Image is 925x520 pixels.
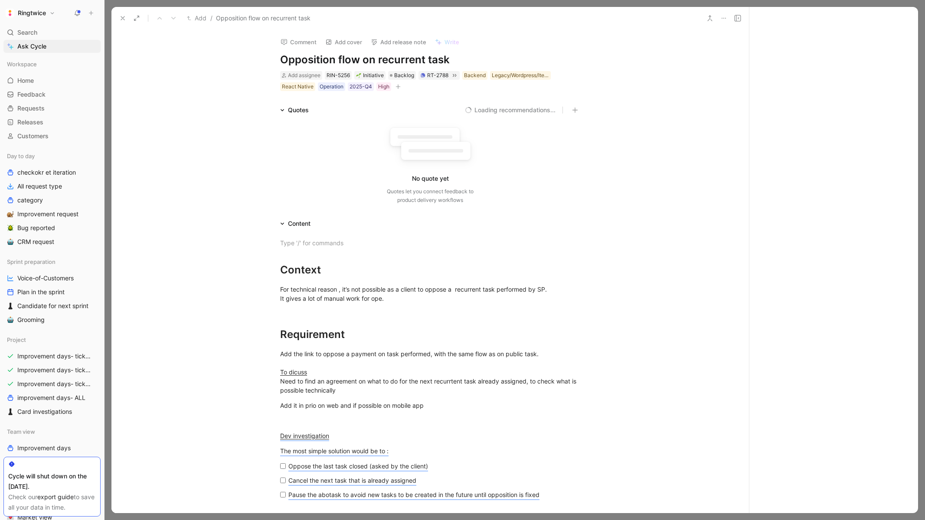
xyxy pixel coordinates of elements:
span: Improvement request [17,210,78,218]
span: Home [17,76,34,85]
div: Sprint preparation [3,255,101,268]
div: Add the link to oppose a payment on task performed, with the same flow as on public task. Need to... [280,349,580,395]
span: Grooming [17,315,45,324]
span: Team view [7,427,35,436]
a: Improvement days- tickets ready- backend [3,364,101,377]
span: Releases [17,118,43,127]
div: Requirement [280,327,580,342]
img: 🐌 [7,211,14,218]
div: Day to day [3,149,101,162]
span: Day to day [7,152,35,160]
a: Voice-of-Customers [3,272,101,285]
mark: The most simple solution would be to : [280,447,389,455]
a: Plan in the sprint [3,286,101,299]
span: Opposition flow on recurrent task [216,13,311,23]
span: Card investigations [17,407,72,416]
span: Search [17,27,37,38]
button: Loading recommendations... [465,105,556,115]
a: Improvement days [3,442,101,455]
span: / [210,13,212,23]
a: ♟️Candidate for next sprint [3,299,101,312]
img: Ringtwice [6,9,14,17]
span: Project [7,335,26,344]
div: Workspace [3,58,101,71]
a: Releases [3,116,101,129]
u: Dev investigation [280,432,329,439]
button: Add cover [321,36,366,48]
button: ♟️ [5,301,16,311]
h1: Ringtwice [18,9,46,17]
img: 🤖 [7,316,14,323]
div: ProjectImprovement days- tickets ready- ReactImprovement days- tickets ready- backendImprovement ... [3,333,101,418]
div: Legacy/Wordpress/Iterable [492,71,549,80]
span: Improvement days- tickets ready- React [17,352,92,361]
a: 🤸Ope view projects [3,455,101,468]
h1: Opposition flow on recurrent task [280,53,580,67]
a: improvement days- ALL [3,391,101,404]
a: checkokr et iteration [3,166,101,179]
img: ♟️ [7,302,14,309]
img: ♟️ [7,408,14,415]
span: All request type [17,182,62,191]
div: No quote yet [412,173,449,184]
div: Project [3,333,101,346]
div: Add it in prio on web and if possible on mobile app [280,401,580,410]
button: Add [185,13,209,23]
span: category [17,196,43,205]
a: 🪲Bug reported [3,221,101,234]
div: Initiative [356,71,384,80]
span: Improvement days [17,444,71,452]
div: Backlog [388,71,416,80]
span: Backlog [394,71,414,80]
span: Requests [17,104,45,113]
span: Bug reported [17,224,55,232]
span: Improvement days- tickets ready- backend [17,366,92,374]
div: Operation [320,82,343,91]
div: Quotes let you connect feedback to product delivery workflows [387,187,474,205]
div: Team view [3,425,101,438]
span: Voice-of-Customers [17,274,74,283]
div: Cycle will shut down on the [DATE]. [8,471,96,492]
a: Improvement days- tickets ready- React [3,350,101,363]
div: Backend [464,71,486,80]
span: Workspace [7,60,37,68]
div: RIN-5256 [327,71,350,80]
button: Add release note [367,36,430,48]
a: Ask Cycle [3,40,101,53]
div: 2025-Q4 [350,82,372,91]
span: Feedback [17,90,46,99]
a: All request type [3,180,101,193]
img: 🪲 [7,224,14,231]
div: High [378,82,389,91]
a: 🤖CRM request [3,235,101,248]
span: Sprint preparation [7,257,56,266]
a: category [3,194,101,207]
a: export guide [37,493,74,500]
div: Quotes [288,105,309,115]
button: Write [431,36,463,48]
a: ♟️Card investigations [3,405,101,418]
div: Context [280,262,580,278]
span: improvement days- ALL [17,393,85,402]
a: Home [3,74,101,87]
span: Improvement days- tickets ready-legacy [17,380,92,388]
button: 🤖 [5,237,16,247]
span: Write [445,38,459,46]
a: Feedback [3,88,101,101]
div: Check our to save all your data in time. [8,492,96,513]
a: 🐌Improvement request [3,208,101,221]
a: Improvement days- tickets ready-legacy [3,377,101,390]
div: Content [277,218,314,229]
img: 🤖 [7,238,14,245]
span: Plan in the sprint [17,288,65,296]
a: Requests [3,102,101,115]
span: CRM request [17,237,54,246]
button: RingtwiceRingtwice [3,7,57,19]
div: Content [288,218,311,229]
span: Candidate for next sprint [17,302,88,310]
div: RT-2788 [427,71,448,80]
button: Comment [277,36,320,48]
button: 🐌 [5,209,16,219]
span: checkokr et iteration [17,168,76,177]
mark: Cancel the next task that is already assigned [288,477,416,484]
